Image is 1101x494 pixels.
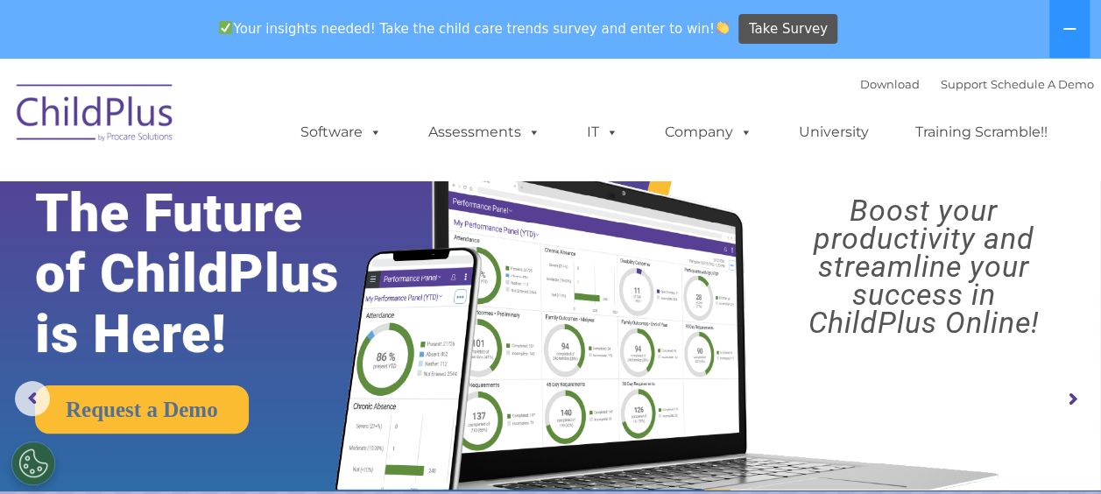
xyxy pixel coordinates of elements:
rs-layer: The Future of ChildPlus is Here! [35,183,386,364]
a: Software [283,115,399,150]
span: Last name [243,116,297,129]
a: Schedule A Demo [991,77,1094,91]
img: ChildPlus by Procare Solutions [8,72,183,159]
a: Training Scramble!! [898,115,1065,150]
a: Company [647,115,770,150]
span: Your insights needed! Take the child care trends survey and enter to win! [212,11,737,46]
rs-layer: Boost your productivity and streamline your success in ChildPlus Online! [760,196,1087,336]
a: Support [941,77,987,91]
a: IT [569,115,636,150]
a: Download [860,77,920,91]
a: University [781,115,886,150]
a: Assessments [411,115,558,150]
img: 👏 [716,21,729,34]
font: | [860,77,1094,91]
a: Take Survey [738,14,837,45]
a: Request a Demo [35,385,249,434]
img: ✅ [219,21,232,34]
span: Phone number [243,187,318,201]
span: Take Survey [749,14,828,45]
button: Cookies Settings [11,441,55,485]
